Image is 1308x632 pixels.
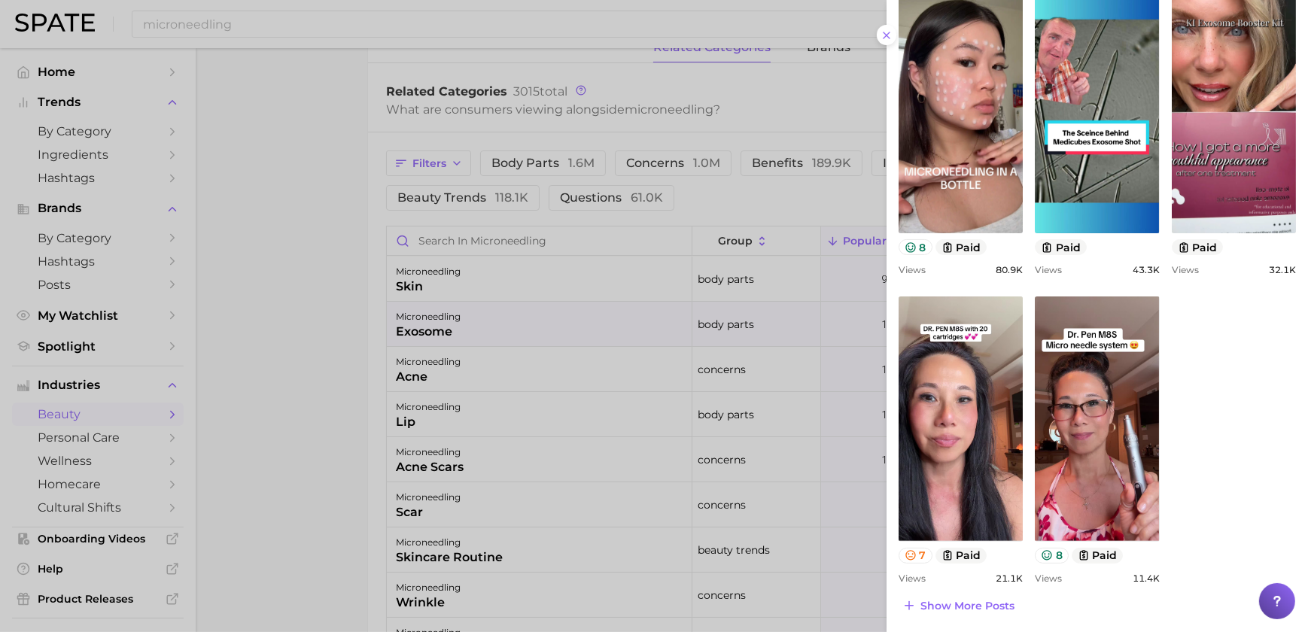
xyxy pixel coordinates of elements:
span: Show more posts [920,600,1014,612]
button: paid [935,548,987,564]
span: 11.4k [1133,573,1160,584]
span: 21.1k [996,573,1023,584]
span: 43.3k [1133,264,1160,275]
button: 7 [899,548,932,564]
button: 8 [899,239,932,255]
button: 8 [1035,548,1069,564]
span: Views [1035,264,1062,275]
span: 32.1k [1269,264,1296,275]
button: paid [1172,239,1224,255]
span: Views [1172,264,1199,275]
button: paid [935,239,987,255]
button: Show more posts [899,595,1018,616]
button: paid [1072,548,1124,564]
span: Views [899,573,926,584]
button: paid [1035,239,1087,255]
span: Views [1035,573,1062,584]
span: 80.9k [996,264,1023,275]
span: Views [899,264,926,275]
